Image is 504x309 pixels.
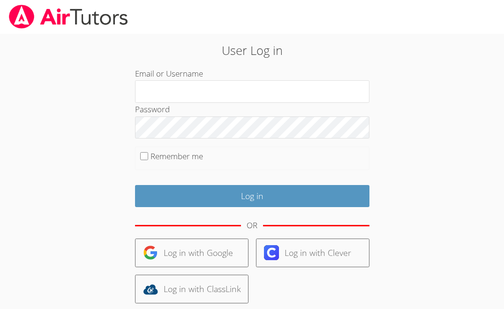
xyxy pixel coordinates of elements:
img: clever-logo-6eab21bc6e7a338710f1a6ff85c0baf02591cd810cc4098c63d3a4b26e2feb20.svg [264,245,279,260]
img: airtutors_banner-c4298cdbf04f3fff15de1276eac7730deb9818008684d7c2e4769d2f7ddbe033.png [8,5,129,29]
label: Remember me [150,151,203,162]
img: google-logo-50288ca7cdecda66e5e0955fdab243c47b7ad437acaf1139b6f446037453330a.svg [143,245,158,260]
h2: User Log in [71,41,434,59]
label: Email or Username [135,68,203,79]
a: Log in with Clever [256,239,369,267]
label: Password [135,104,170,115]
a: Log in with ClassLink [135,275,248,303]
img: classlink-logo-d6bb404cc1216ec64c9a2012d9dc4662098be43eaf13dc465df04b49fa7ab582.svg [143,282,158,297]
a: Log in with Google [135,239,248,267]
div: OR [247,219,257,232]
input: Log in [135,185,369,207]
